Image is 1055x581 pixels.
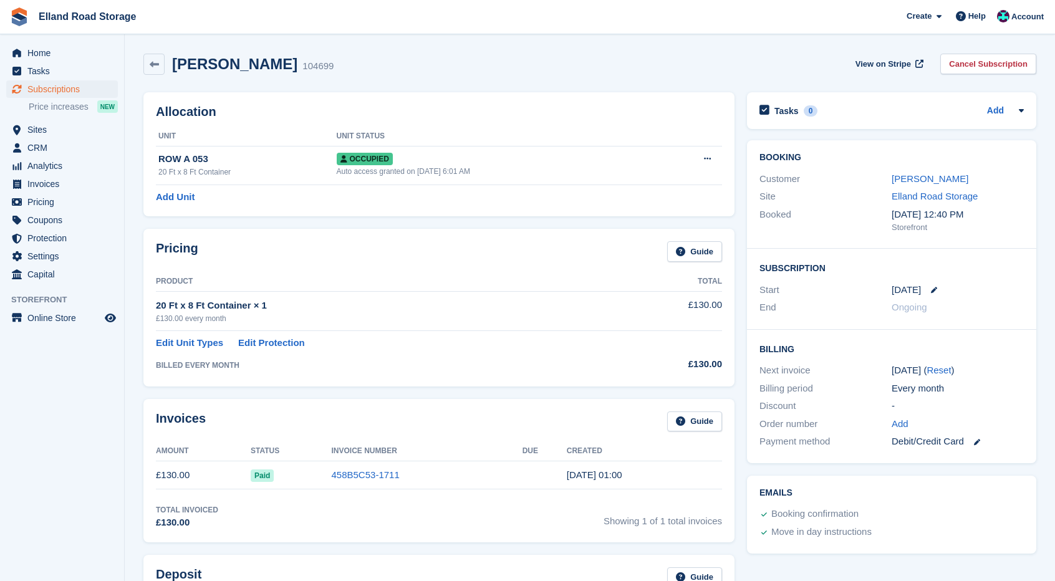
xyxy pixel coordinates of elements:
[332,469,400,480] a: 458B5C53-1711
[6,44,118,62] a: menu
[892,417,908,431] a: Add
[156,336,223,350] a: Edit Unit Types
[27,211,102,229] span: Coupons
[332,441,523,461] th: Invoice Number
[156,516,218,530] div: £130.00
[158,166,337,178] div: 20 Ft x 8 Ft Container
[892,435,1024,449] div: Debit/Credit Card
[892,363,1024,378] div: [DATE] ( )
[156,127,337,146] th: Unit
[27,139,102,156] span: CRM
[27,157,102,175] span: Analytics
[103,310,118,325] a: Preview store
[892,399,1024,413] div: -
[156,241,198,262] h2: Pricing
[302,59,334,74] div: 104699
[97,100,118,113] div: NEW
[759,435,892,449] div: Payment method
[617,272,722,292] th: Total
[907,10,932,22] span: Create
[6,139,118,156] a: menu
[6,157,118,175] a: menu
[172,55,297,72] h2: [PERSON_NAME]
[156,105,722,119] h2: Allocation
[156,441,251,461] th: Amount
[617,291,722,330] td: £130.00
[6,121,118,138] a: menu
[34,6,141,27] a: Elland Road Storage
[759,382,892,396] div: Billing period
[6,309,118,327] a: menu
[158,152,337,166] div: ROW A 053
[759,261,1024,274] h2: Subscription
[759,208,892,234] div: Booked
[337,127,659,146] th: Unit Status
[567,469,622,480] time: 2025-08-31 00:00:10 UTC
[759,300,892,315] div: End
[156,190,195,204] a: Add Unit
[156,299,617,313] div: 20 Ft x 8 Ft Container × 1
[759,417,892,431] div: Order number
[337,166,659,177] div: Auto access granted on [DATE] 6:01 AM
[892,283,921,297] time: 2025-08-31 00:00:00 UTC
[892,191,978,201] a: Elland Road Storage
[251,469,274,482] span: Paid
[771,507,859,522] div: Booking confirmation
[27,175,102,193] span: Invoices
[27,44,102,62] span: Home
[759,399,892,413] div: Discount
[759,342,1024,355] h2: Billing
[759,190,892,204] div: Site
[6,62,118,80] a: menu
[617,357,722,372] div: £130.00
[27,80,102,98] span: Subscriptions
[892,208,1024,222] div: [DATE] 12:40 PM
[29,101,89,113] span: Price increases
[238,336,305,350] a: Edit Protection
[759,283,892,297] div: Start
[892,382,1024,396] div: Every month
[774,105,799,117] h2: Tasks
[156,411,206,432] h2: Invoices
[6,175,118,193] a: menu
[337,153,393,165] span: Occupied
[27,266,102,283] span: Capital
[6,266,118,283] a: menu
[759,172,892,186] div: Customer
[156,461,251,489] td: £130.00
[604,504,722,530] span: Showing 1 of 1 total invoices
[759,488,1024,498] h2: Emails
[667,411,722,432] a: Guide
[27,121,102,138] span: Sites
[251,441,332,461] th: Status
[27,247,102,265] span: Settings
[523,441,567,461] th: Due
[156,504,218,516] div: Total Invoiced
[997,10,1009,22] img: Scott Hullah
[1011,11,1044,23] span: Account
[27,62,102,80] span: Tasks
[6,211,118,229] a: menu
[940,54,1036,74] a: Cancel Subscription
[27,193,102,211] span: Pricing
[850,54,926,74] a: View on Stripe
[6,247,118,265] a: menu
[987,104,1004,118] a: Add
[156,360,617,371] div: BILLED EVERY MONTH
[927,365,951,375] a: Reset
[10,7,29,26] img: stora-icon-8386f47178a22dfd0bd8f6a31ec36ba5ce8667c1dd55bd0f319d3a0aa187defe.svg
[892,302,927,312] span: Ongoing
[27,309,102,327] span: Online Store
[27,229,102,247] span: Protection
[892,173,968,184] a: [PERSON_NAME]
[759,153,1024,163] h2: Booking
[567,441,722,461] th: Created
[804,105,818,117] div: 0
[892,221,1024,234] div: Storefront
[6,193,118,211] a: menu
[156,313,617,324] div: £130.00 every month
[855,58,911,70] span: View on Stripe
[968,10,986,22] span: Help
[29,100,118,113] a: Price increases NEW
[156,272,617,292] th: Product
